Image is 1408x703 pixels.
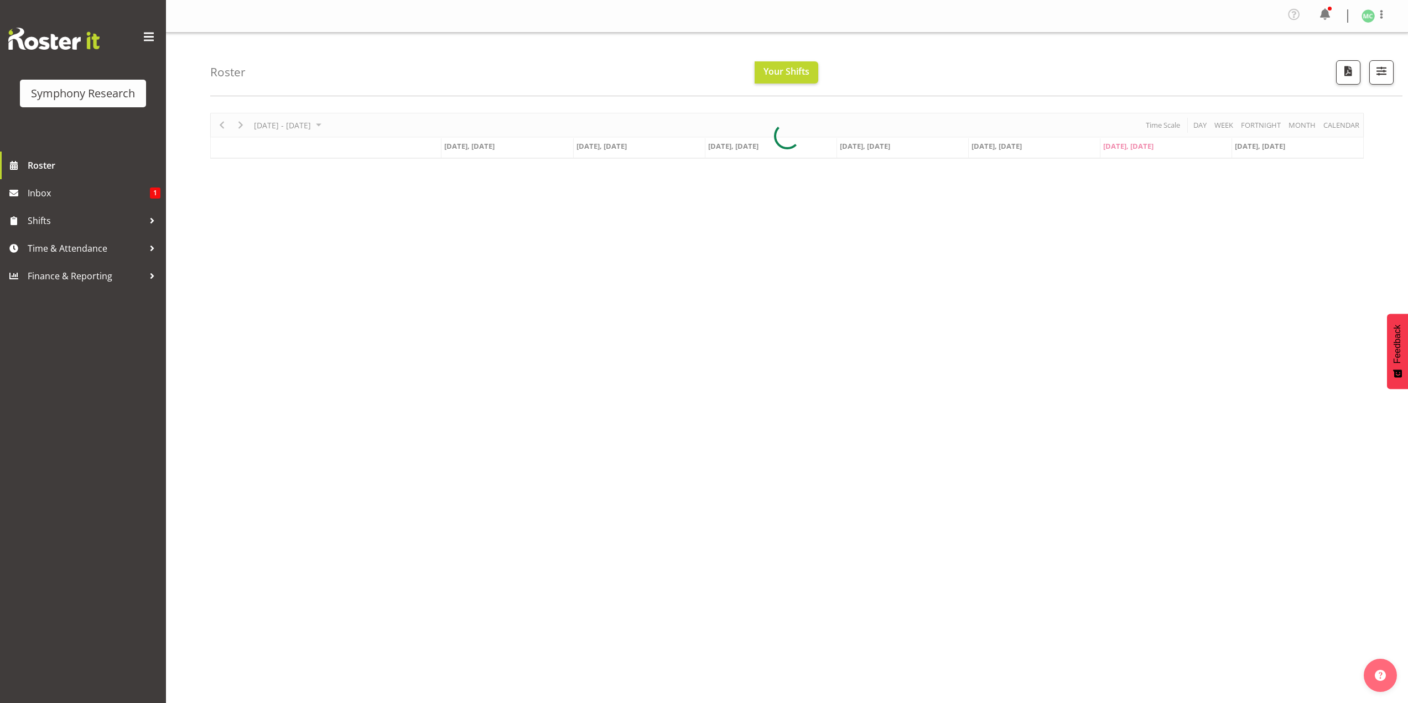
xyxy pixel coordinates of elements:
[28,240,144,257] span: Time & Attendance
[8,28,100,50] img: Rosterit website logo
[755,61,818,84] button: Your Shifts
[1375,670,1386,681] img: help-xxl-2.png
[28,212,144,229] span: Shifts
[1393,325,1402,363] span: Feedback
[150,188,160,199] span: 1
[1387,314,1408,389] button: Feedback - Show survey
[28,268,144,284] span: Finance & Reporting
[28,157,160,174] span: Roster
[763,65,809,77] span: Your Shifts
[210,66,246,79] h4: Roster
[1362,9,1375,23] img: matthew-coleman1906.jpg
[1336,60,1360,85] button: Download a PDF of the roster according to the set date range.
[31,85,135,102] div: Symphony Research
[28,185,150,201] span: Inbox
[1369,60,1394,85] button: Filter Shifts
